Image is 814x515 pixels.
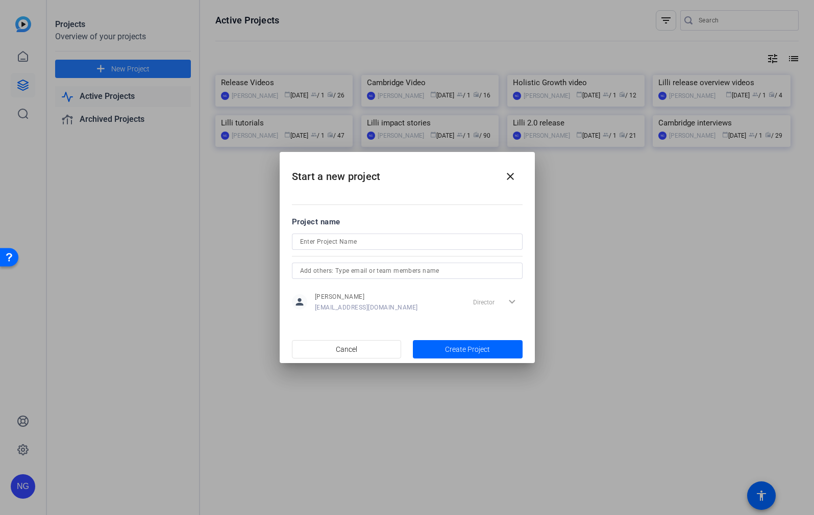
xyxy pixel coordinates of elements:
[280,152,535,193] h2: Start a new project
[336,340,357,359] span: Cancel
[300,236,514,248] input: Enter Project Name
[413,340,523,358] button: Create Project
[445,344,490,355] span: Create Project
[315,293,418,301] span: [PERSON_NAME]
[504,170,516,183] mat-icon: close
[300,265,514,277] input: Add others: Type email or team members name
[292,340,402,358] button: Cancel
[292,294,307,310] mat-icon: person
[292,216,523,227] div: Project name
[315,303,418,312] span: [EMAIL_ADDRESS][DOMAIN_NAME]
